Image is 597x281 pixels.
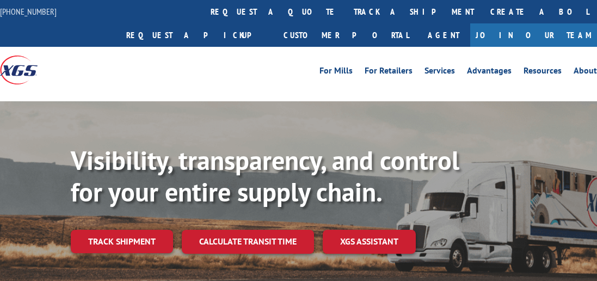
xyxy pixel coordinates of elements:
[323,230,416,253] a: XGS ASSISTANT
[319,66,353,78] a: For Mills
[275,23,417,47] a: Customer Portal
[182,230,314,253] a: Calculate transit time
[417,23,470,47] a: Agent
[424,66,455,78] a: Services
[71,230,173,253] a: Track shipment
[365,66,413,78] a: For Retailers
[524,66,562,78] a: Resources
[118,23,275,47] a: Request a pickup
[470,23,597,47] a: Join Our Team
[71,143,459,209] b: Visibility, transparency, and control for your entire supply chain.
[574,66,597,78] a: About
[467,66,512,78] a: Advantages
